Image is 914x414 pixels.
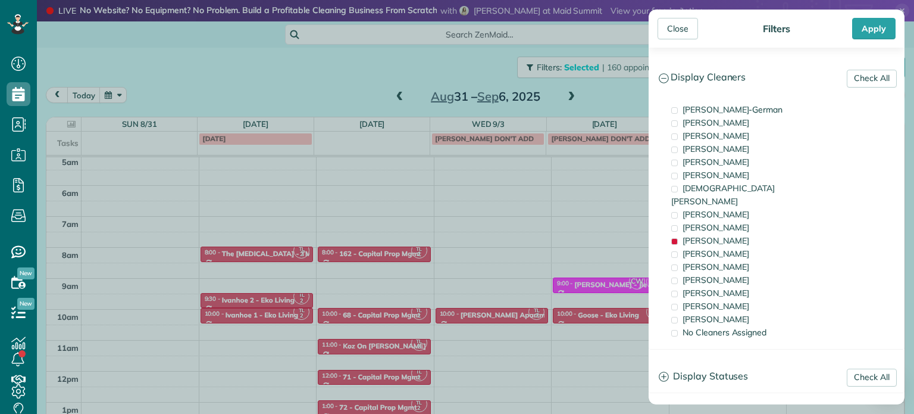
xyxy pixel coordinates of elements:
[683,222,749,233] span: [PERSON_NAME]
[683,262,749,272] span: [PERSON_NAME]
[852,18,896,39] div: Apply
[759,23,794,35] div: Filters
[17,267,35,279] span: New
[671,183,775,207] span: [DEMOGRAPHIC_DATA][PERSON_NAME]
[683,117,749,128] span: [PERSON_NAME]
[17,298,35,310] span: New
[847,369,897,387] a: Check All
[683,144,749,154] span: [PERSON_NAME]
[658,18,698,39] div: Close
[683,301,749,312] span: [PERSON_NAME]
[683,235,749,246] span: [PERSON_NAME]
[649,63,904,93] a: Display Cleaners
[683,157,749,167] span: [PERSON_NAME]
[683,170,749,180] span: [PERSON_NAME]
[683,275,749,285] span: [PERSON_NAME]
[683,314,749,325] span: [PERSON_NAME]
[683,209,749,220] span: [PERSON_NAME]
[683,130,749,141] span: [PERSON_NAME]
[649,362,904,392] a: Display Statuses
[683,104,782,115] span: [PERSON_NAME]-German
[683,288,749,298] span: [PERSON_NAME]
[683,327,766,338] span: No Cleaners Assigned
[683,248,749,259] span: [PERSON_NAME]
[847,70,897,88] a: Check All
